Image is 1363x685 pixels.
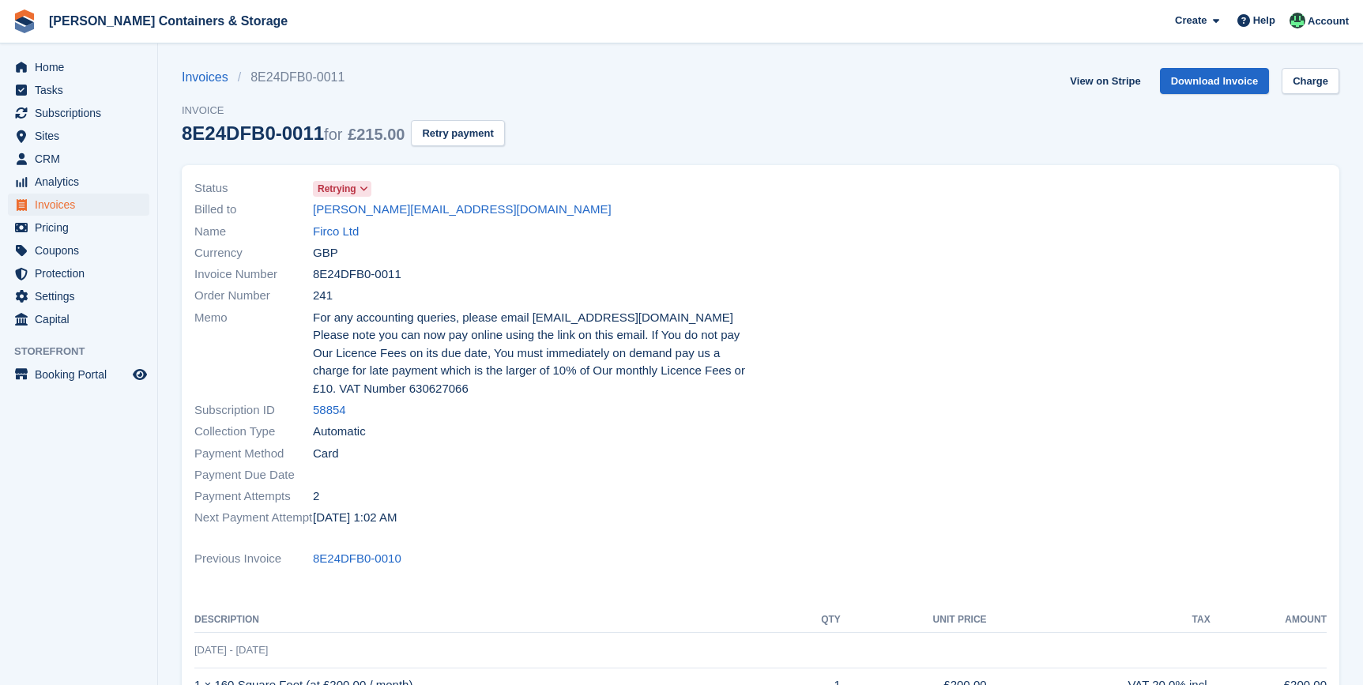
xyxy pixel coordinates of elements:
[35,56,130,78] span: Home
[194,287,313,305] span: Order Number
[313,287,333,305] span: 241
[313,550,401,568] a: 8E24DFB0-0010
[35,125,130,147] span: Sites
[13,9,36,33] img: stora-icon-8386f47178a22dfd0bd8f6a31ec36ba5ce8667c1dd55bd0f319d3a0aa187defe.svg
[182,68,505,87] nav: breadcrumbs
[194,466,313,484] span: Payment Due Date
[1308,13,1349,29] span: Account
[8,125,149,147] a: menu
[8,285,149,307] a: menu
[1175,13,1207,28] span: Create
[411,120,504,146] button: Retry payment
[35,262,130,284] span: Protection
[1290,13,1305,28] img: Arjun Preetham
[1282,68,1339,94] a: Charge
[841,608,987,633] th: Unit Price
[1064,68,1147,94] a: View on Stripe
[35,79,130,101] span: Tasks
[194,509,313,527] span: Next Payment Attempt
[324,126,342,143] span: for
[35,171,130,193] span: Analytics
[194,550,313,568] span: Previous Invoice
[348,126,405,143] span: £215.00
[35,148,130,170] span: CRM
[313,223,359,241] a: Firco Ltd
[194,644,268,656] span: [DATE] - [DATE]
[8,56,149,78] a: menu
[313,423,366,441] span: Automatic
[194,608,788,633] th: Description
[194,309,313,398] span: Memo
[313,265,401,284] span: 8E24DFB0-0011
[1160,68,1270,94] a: Download Invoice
[194,265,313,284] span: Invoice Number
[194,487,313,506] span: Payment Attempts
[313,509,397,527] time: 2025-08-13 00:02:00 UTC
[313,201,612,219] a: [PERSON_NAME][EMAIL_ADDRESS][DOMAIN_NAME]
[194,244,313,262] span: Currency
[8,239,149,262] a: menu
[35,102,130,124] span: Subscriptions
[35,308,130,330] span: Capital
[182,122,405,144] div: 8E24DFB0-0011
[8,102,149,124] a: menu
[8,308,149,330] a: menu
[313,445,339,463] span: Card
[8,363,149,386] a: menu
[8,194,149,216] a: menu
[35,363,130,386] span: Booking Portal
[313,179,371,198] a: Retrying
[987,608,1211,633] th: Tax
[14,344,157,359] span: Storefront
[8,262,149,284] a: menu
[194,445,313,463] span: Payment Method
[43,8,294,34] a: [PERSON_NAME] Containers & Storage
[8,216,149,239] a: menu
[35,216,130,239] span: Pricing
[313,401,346,420] a: 58854
[194,179,313,198] span: Status
[313,309,751,398] span: For any accounting queries, please email [EMAIL_ADDRESS][DOMAIN_NAME] Please note you can now pay...
[194,201,313,219] span: Billed to
[8,148,149,170] a: menu
[8,171,149,193] a: menu
[8,79,149,101] a: menu
[318,182,356,196] span: Retrying
[182,103,505,119] span: Invoice
[130,365,149,384] a: Preview store
[194,423,313,441] span: Collection Type
[35,239,130,262] span: Coupons
[1211,608,1327,633] th: Amount
[1253,13,1275,28] span: Help
[182,68,238,87] a: Invoices
[35,285,130,307] span: Settings
[788,608,841,633] th: QTY
[313,244,338,262] span: GBP
[194,223,313,241] span: Name
[313,487,319,506] span: 2
[194,401,313,420] span: Subscription ID
[35,194,130,216] span: Invoices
